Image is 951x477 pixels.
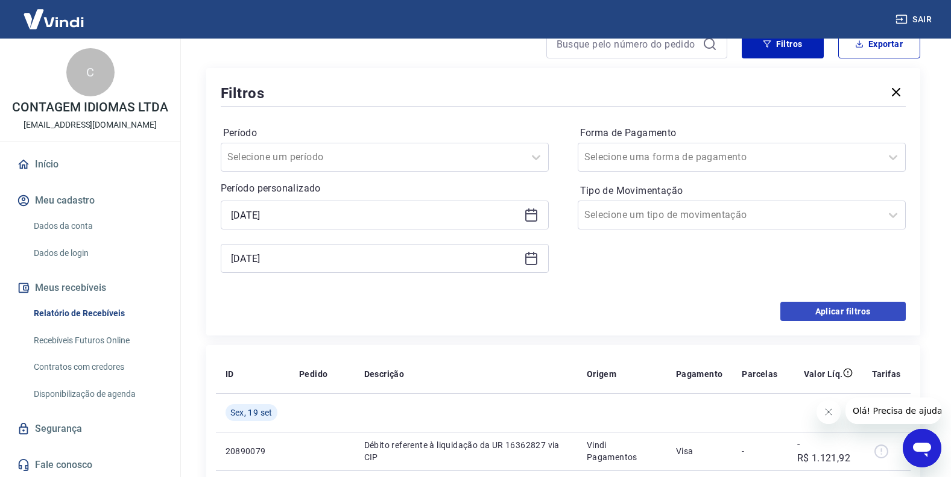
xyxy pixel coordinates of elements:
[872,368,901,380] p: Tarifas
[580,126,903,140] label: Forma de Pagamento
[231,206,519,224] input: Data inicial
[587,368,616,380] p: Origem
[66,48,115,96] div: C
[14,275,166,301] button: Meus recebíveis
[231,249,519,267] input: Data final
[29,214,166,238] a: Dados da conta
[580,184,903,198] label: Tipo de Movimentação
[364,439,567,463] p: Débito referente à liquidação da UR 16362827 via CIP
[742,30,824,58] button: Filtros
[230,407,273,419] span: Sex, 19 set
[29,382,166,407] a: Disponibilização de agenda
[587,439,657,463] p: Vindi Pagamentos
[838,30,920,58] button: Exportar
[221,181,549,196] p: Período personalizado
[24,119,157,131] p: [EMAIL_ADDRESS][DOMAIN_NAME]
[299,368,327,380] p: Pedido
[14,1,93,37] img: Vindi
[804,368,843,380] p: Valor Líq.
[226,445,280,457] p: 20890079
[7,8,101,18] span: Olá! Precisa de ajuda?
[364,368,405,380] p: Descrição
[223,126,546,140] label: Período
[29,355,166,379] a: Contratos com credores
[797,437,853,466] p: -R$ 1.121,92
[780,302,906,321] button: Aplicar filtros
[742,368,777,380] p: Parcelas
[14,151,166,178] a: Início
[676,445,723,457] p: Visa
[14,416,166,442] a: Segurança
[817,400,841,424] iframe: Fechar mensagem
[557,35,698,53] input: Busque pelo número do pedido
[29,241,166,266] a: Dados de login
[676,368,723,380] p: Pagamento
[903,429,941,467] iframe: Botão para abrir a janela de mensagens
[221,84,265,103] h5: Filtros
[742,445,777,457] p: -
[29,301,166,326] a: Relatório de Recebíveis
[29,328,166,353] a: Recebíveis Futuros Online
[14,187,166,214] button: Meu cadastro
[845,397,941,424] iframe: Mensagem da empresa
[893,8,937,31] button: Sair
[12,101,168,114] p: CONTAGEM IDIOMAS LTDA
[226,368,234,380] p: ID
